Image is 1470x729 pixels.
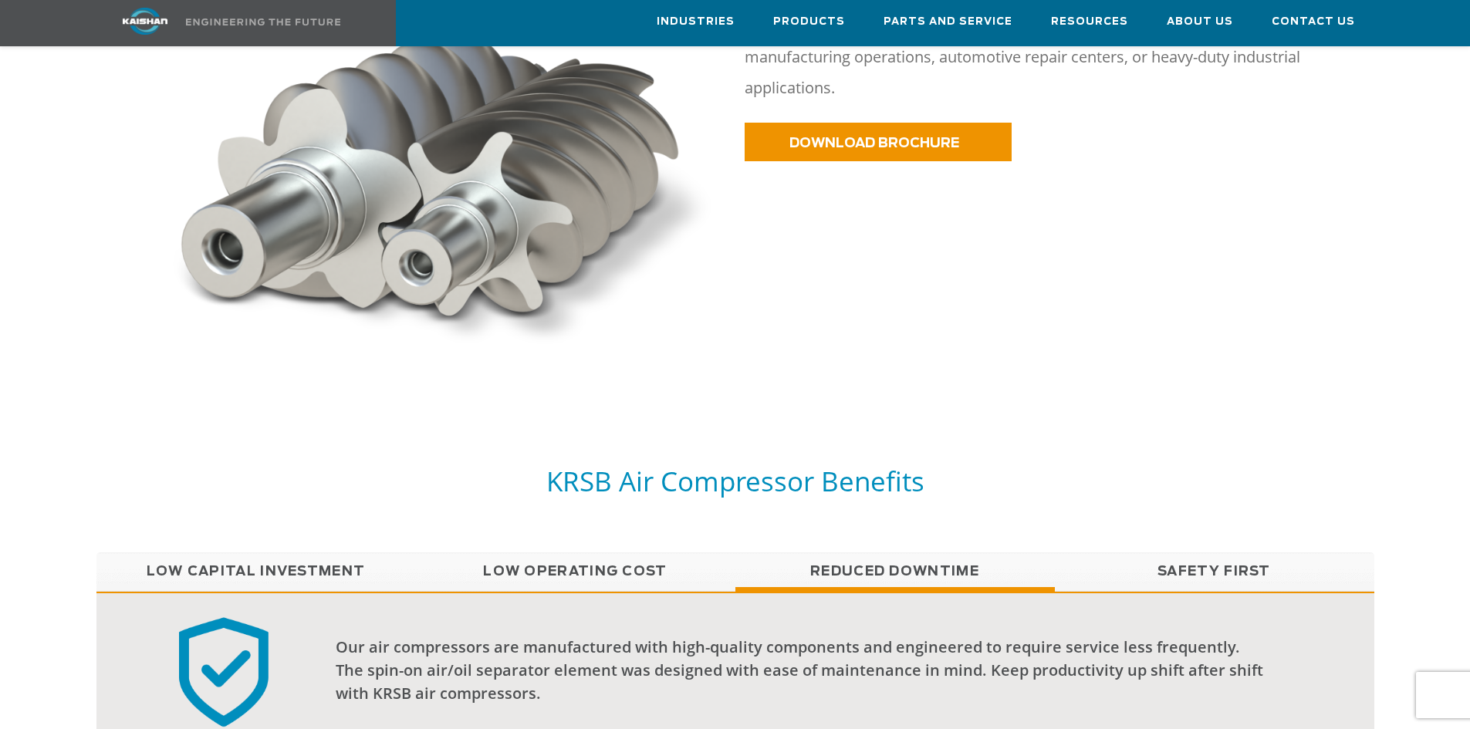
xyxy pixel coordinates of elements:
[1051,13,1128,31] span: Resources
[884,13,1012,31] span: Parts and Service
[735,552,1055,591] a: Reduced Downtime
[1272,13,1355,31] span: Contact Us
[1272,1,1355,42] a: Contact Us
[773,1,845,42] a: Products
[336,636,1271,705] div: Our air compressors are manufactured with high-quality components and engineered to require servi...
[773,13,845,31] span: Products
[884,1,1012,42] a: Parts and Service
[87,8,203,35] img: kaishan logo
[186,19,340,25] img: Engineering the future
[789,137,959,150] span: DOWNLOAD BROCHURE
[745,123,1012,161] a: DOWNLOAD BROCHURE
[1055,552,1374,591] a: Safety First
[1051,1,1128,42] a: Resources
[1167,1,1233,42] a: About Us
[96,552,416,591] a: Low Capital Investment
[657,13,735,31] span: Industries
[164,616,284,727] img: reliable badge
[416,552,735,591] a: Low Operating Cost
[657,1,735,42] a: Industries
[96,464,1374,498] h5: KRSB Air Compressor Benefits
[1167,13,1233,31] span: About Us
